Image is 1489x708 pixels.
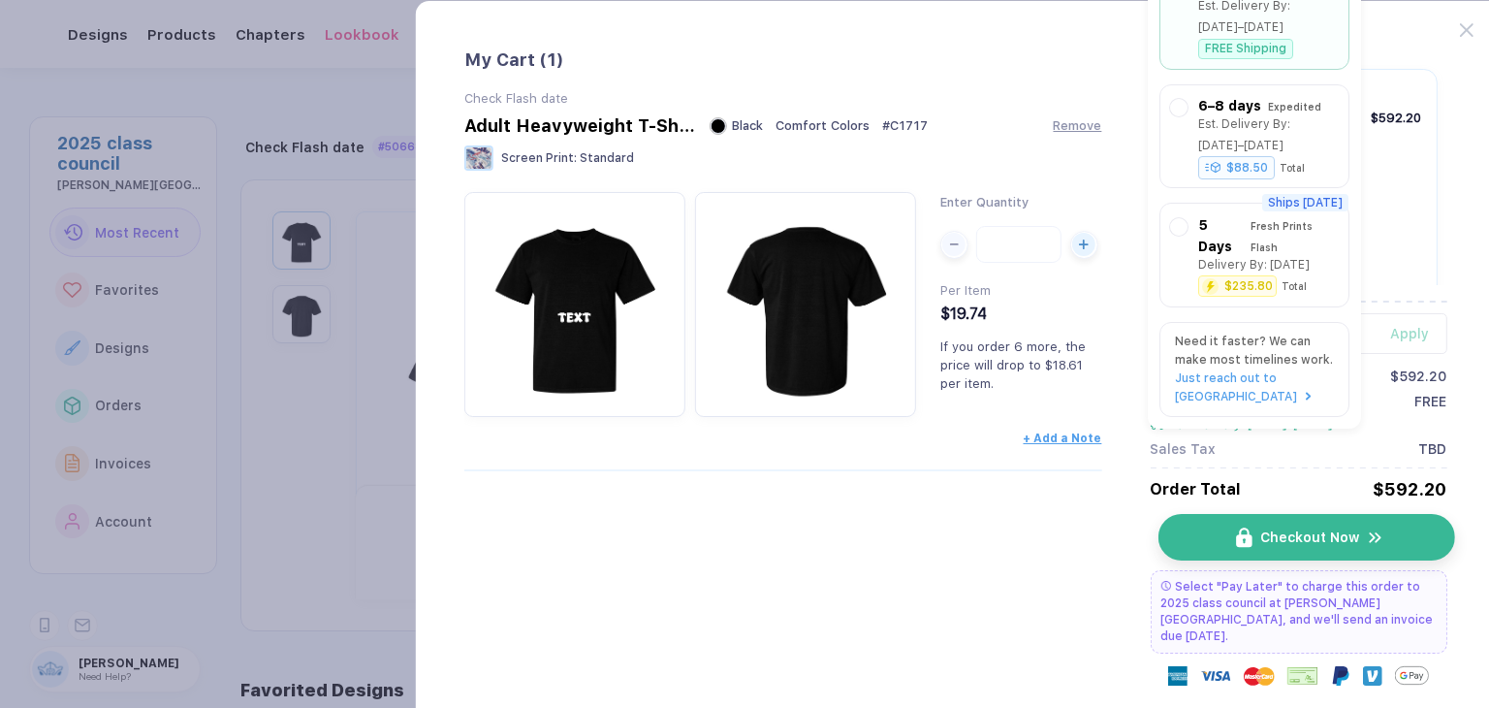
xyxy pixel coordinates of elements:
div: 6–8 days ExpeditedEst. Delivery By: [DATE]–[DATE]$88.50Total [1170,95,1339,177]
div: Total [1280,162,1305,174]
button: + Add a Note [1023,432,1101,445]
span: If you order 6 more, the price will drop to $18.61 per item. [940,339,1086,391]
span: # C1717 [882,118,928,133]
div: Check Flash date [464,91,1102,106]
img: pay later [1160,581,1170,591]
div: Adult Heavyweight T-Shirt [464,115,697,136]
span: Sales Tax [1150,441,1216,457]
span: Screen Print : [501,151,577,165]
img: icon [1236,528,1252,548]
div: 5 Days [1198,214,1244,257]
div: My Cart ( 1 ) [464,49,1102,72]
img: express [1168,666,1188,686]
span: Checkout Now [1260,530,1359,545]
div: Delivery By: [DATE] [1198,254,1310,275]
span: Per Item [940,283,991,298]
img: Paypal [1331,666,1350,686]
img: master-card [1244,660,1275,692]
div: Select "Pay Later" to charge this order to 2025 class council at [PERSON_NAME][GEOGRAPHIC_DATA], ... [1150,570,1446,654]
div: $235.80 [1224,280,1273,292]
img: Screen Print [464,145,493,171]
span: $19.74 [940,305,987,323]
span: Order Total [1150,480,1241,499]
div: Need it faster? We can make most timelines work. [1170,333,1344,406]
img: 8c29af1a-dcfb-40bc-beed-f91cb39bbddf_nt_back_1755511592189.jpg [705,202,906,403]
img: cheque [1287,666,1318,686]
img: Venmo [1363,666,1382,686]
span: FREE [1414,394,1446,432]
span: Comfort Colors [776,118,870,133]
div: Total [1282,280,1307,292]
div: Fresh Prints Flash [1251,215,1339,258]
img: icon [1367,529,1384,547]
div: 5 Days Fresh Prints FlashDelivery By: [DATE]$235.80Total [1170,214,1339,297]
div: 6–8 days [1198,95,1261,116]
div: Est. Delivery By: [DATE]–[DATE] [1198,113,1339,156]
div: Apply [1390,326,1446,341]
span: Ships [DATE] [1262,194,1348,211]
button: Remove [1053,118,1101,133]
div: $592.20 [1390,369,1446,384]
img: 8c29af1a-dcfb-40bc-beed-f91cb39bbddf_nt_front_1755511592187.jpg [474,202,676,403]
div: Expedited [1268,96,1321,117]
div: $88.50 [1198,156,1275,179]
span: Enter Quantity [940,195,1029,209]
span: Standard [580,151,634,165]
button: iconCheckout Nowicon [1157,514,1454,561]
a: Just reach out to [GEOGRAPHIC_DATA] [1175,370,1344,406]
span: Black [732,118,763,133]
img: Google Pay [1395,659,1429,692]
img: visa [1200,660,1231,692]
div: $592.20 [1371,111,1421,125]
button: Apply [1366,313,1446,354]
div: $592.20 [1373,479,1446,499]
span: TBD [1418,441,1446,457]
div: FREE Shipping [1198,39,1293,59]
